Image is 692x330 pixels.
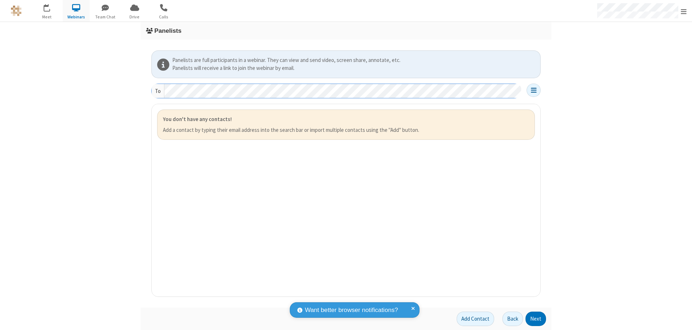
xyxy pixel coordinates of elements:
p: Add a contact by typing their email address into the search bar or import multiple contacts using... [163,126,529,134]
button: Back [502,312,523,326]
span: Meet [34,14,61,20]
button: Open menu [527,84,541,97]
button: Add Contact [457,312,494,326]
img: QA Selenium DO NOT DELETE OR CHANGE [11,5,22,16]
span: Team Chat [92,14,119,20]
button: Next [525,312,546,326]
span: Add Contact [461,315,489,322]
span: Want better browser notifications? [305,306,398,315]
div: 3 [49,4,53,9]
strong: You don't have any contacts! [163,116,232,122]
h3: Panelists [146,27,546,34]
span: Calls [150,14,177,20]
div: Panelists are full participants in a webinar. They can view and send video, screen share, annotat... [172,56,538,64]
span: Webinars [63,14,90,20]
div: Panelists will receive a link to join the webinar by email. [172,64,538,72]
span: Drive [121,14,148,20]
div: To [152,84,164,98]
